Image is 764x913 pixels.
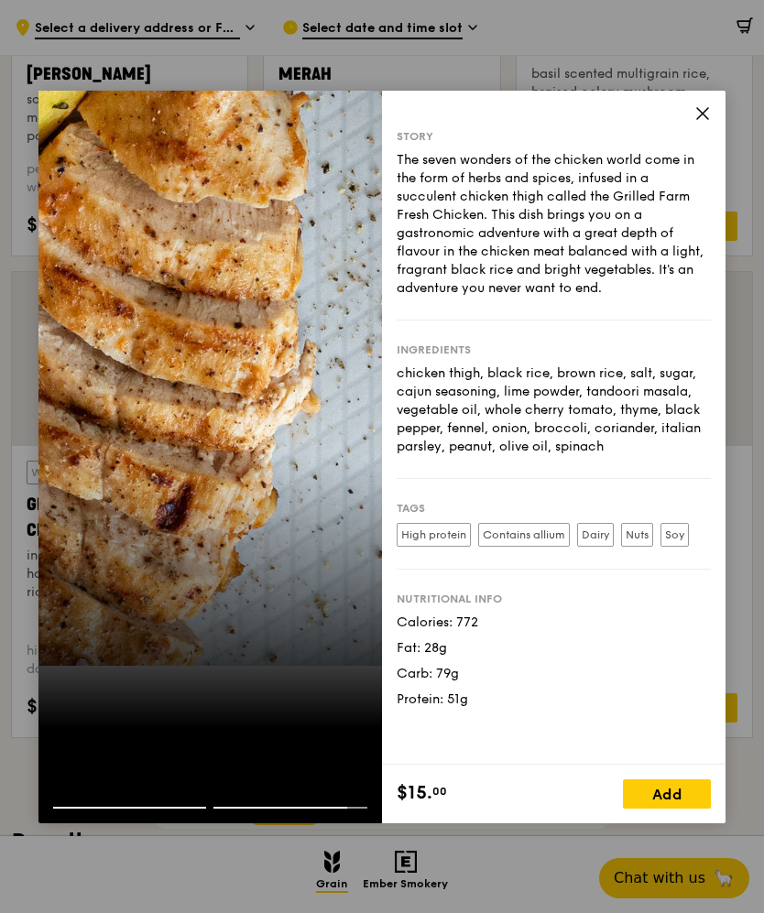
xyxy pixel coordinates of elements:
[397,665,711,683] div: Carb: 79g
[397,501,711,516] div: Tags
[397,614,711,632] div: Calories: 772
[397,129,711,144] div: Story
[623,779,711,809] div: Add
[432,784,447,799] span: 00
[397,364,711,456] div: chicken thigh, black rice, brown rice, salt, sugar, cajun seasoning, lime powder, tandoori masala...
[397,523,471,547] label: High protein
[397,639,711,658] div: Fat: 28g
[397,151,711,298] div: The seven wonders of the chicken world come in the form of herbs and spices, infused in a succule...
[660,523,689,547] label: Soy
[621,523,653,547] label: Nuts
[478,523,570,547] label: Contains allium
[397,690,711,709] div: Protein: 51g
[397,592,711,606] div: Nutritional info
[577,523,614,547] label: Dairy
[397,342,711,357] div: Ingredients
[397,779,432,807] span: $15.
